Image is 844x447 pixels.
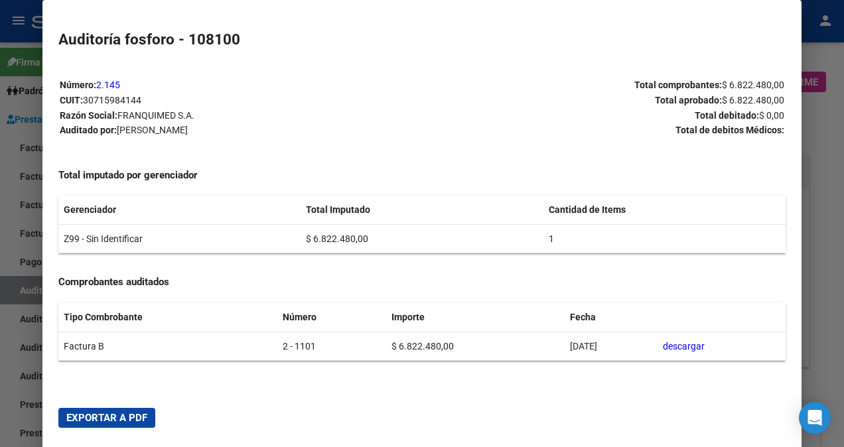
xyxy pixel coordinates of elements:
[96,80,120,90] a: 2.145
[423,108,784,123] p: Total debitado:
[117,110,194,121] span: FRANQUIMED S.A.
[386,332,565,361] td: $ 6.822.480,00
[565,332,658,361] td: [DATE]
[58,168,786,183] h4: Total imputado por gerenciador
[301,196,543,224] th: Total Imputado
[58,224,301,253] td: Z99 - Sin Identificar
[60,123,421,138] p: Auditado por:
[663,341,705,351] a: descargar
[83,95,141,105] span: 30715984144
[722,95,784,105] span: $ 6.822.480,00
[58,408,155,428] button: Exportar a PDF
[423,93,784,108] p: Total aprobado:
[722,80,784,90] span: $ 6.822.480,00
[301,224,543,253] td: $ 6.822.480,00
[543,224,786,253] td: 1
[423,123,784,138] p: Total de debitos Médicos:
[60,108,421,123] p: Razón Social:
[60,93,421,108] p: CUIT:
[58,303,278,332] th: Tipo Combrobante
[799,402,831,434] div: Open Intercom Messenger
[565,303,658,332] th: Fecha
[543,196,786,224] th: Cantidad de Items
[60,78,421,93] p: Número:
[277,303,386,332] th: Número
[66,412,147,424] span: Exportar a PDF
[58,332,278,361] td: Factura B
[759,110,784,121] span: $ 0,00
[58,196,301,224] th: Gerenciador
[386,303,565,332] th: Importe
[423,78,784,93] p: Total comprobantes:
[277,332,386,361] td: 2 - 1101
[58,29,786,51] h2: Auditoría fosforo - 108100
[58,275,786,290] h4: Comprobantes auditados
[117,125,188,135] span: [PERSON_NAME]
